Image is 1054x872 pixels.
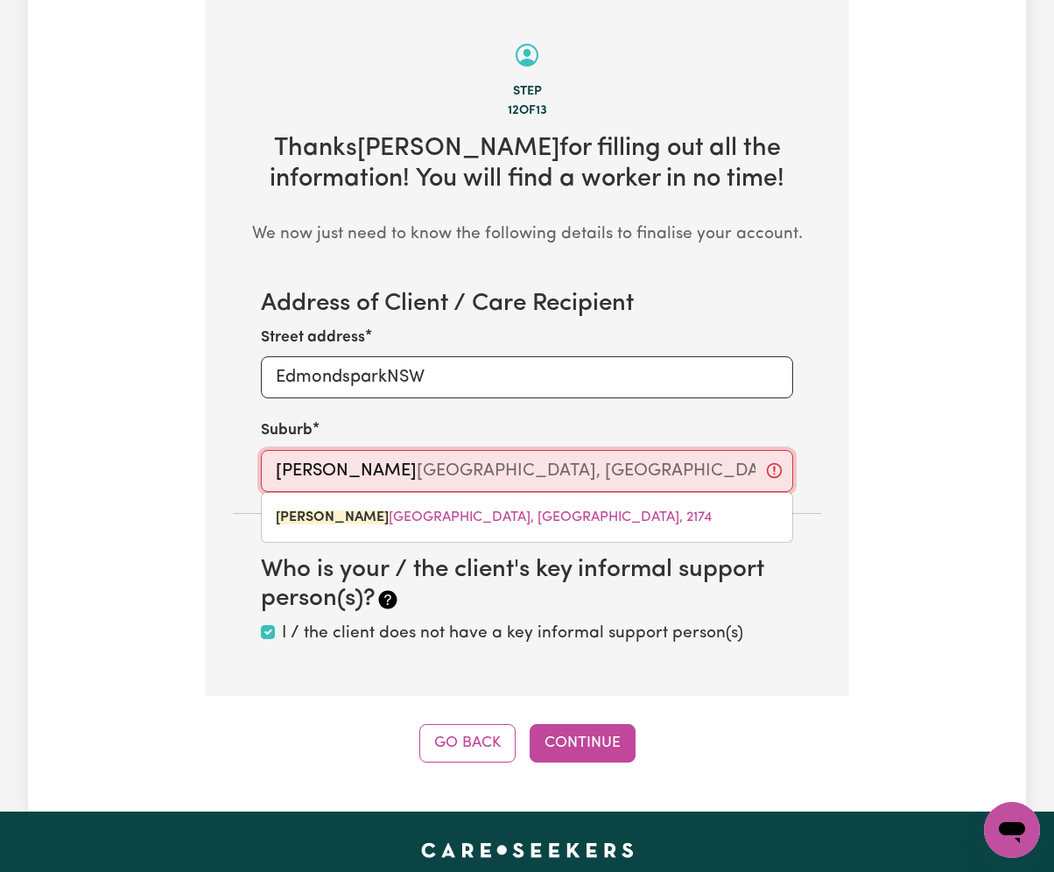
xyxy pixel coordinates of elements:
button: Continue [530,724,636,763]
input: e.g. North Bondi, New South Wales [261,450,793,492]
div: menu-options [261,492,793,543]
label: Street address [261,327,365,349]
h1: Address of Client / Care Recipient [261,290,793,320]
label: Suburb [261,419,313,442]
label: I / the client does not have a key informal support person(s) [282,622,743,647]
iframe: Button to launch messaging window [984,802,1040,858]
mark: [PERSON_NAME] [276,510,389,524]
h1: Who is your / the client's key informal support person(s)? [261,556,793,615]
h2: Thanks [PERSON_NAME] for filling out all the information! You will find a worker in no time! [233,134,821,194]
div: 12 of 13 [233,102,821,121]
div: Step [233,82,821,102]
button: Go Back [419,724,516,763]
input: e.g. 24/29, Victoria St. [261,356,793,398]
a: Careseekers home page [421,843,634,857]
span: [GEOGRAPHIC_DATA], [GEOGRAPHIC_DATA], 2174 [276,510,712,524]
a: EDMONDSON PARK, New South Wales, 2174 [262,500,792,535]
p: We now just need to know the following details to finalise your account. [233,222,821,248]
